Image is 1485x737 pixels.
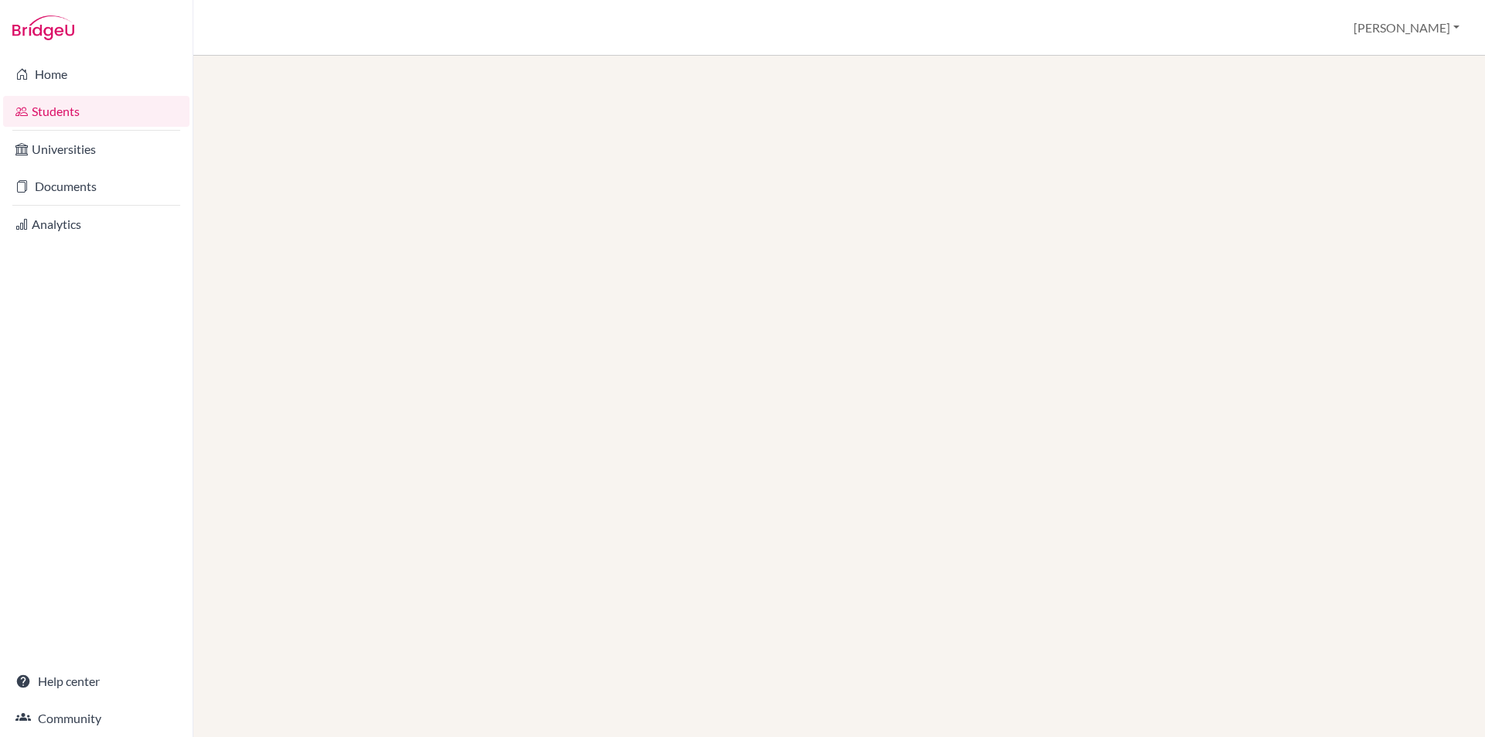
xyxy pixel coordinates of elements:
[3,134,189,165] a: Universities
[3,171,189,202] a: Documents
[3,96,189,127] a: Students
[3,666,189,697] a: Help center
[3,59,189,90] a: Home
[3,209,189,240] a: Analytics
[3,703,189,734] a: Community
[1347,13,1466,43] button: [PERSON_NAME]
[12,15,74,40] img: Bridge-U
